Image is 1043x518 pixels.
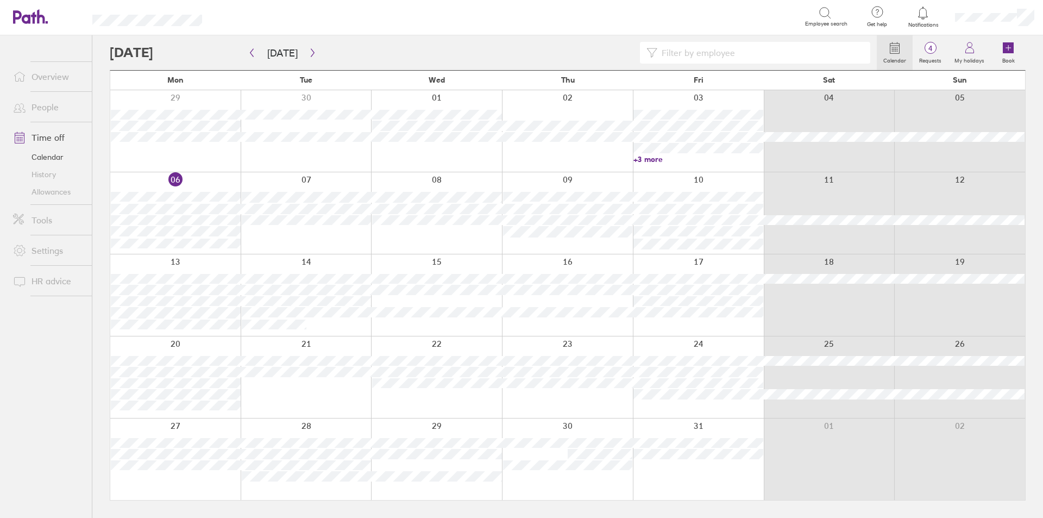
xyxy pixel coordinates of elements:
a: +3 more [633,154,763,164]
a: Calendar [877,35,913,70]
a: Calendar [4,148,92,166]
label: Book [996,54,1021,64]
a: History [4,166,92,183]
a: Book [991,35,1026,70]
span: Wed [429,76,445,84]
label: Requests [913,54,948,64]
a: Tools [4,209,92,231]
a: Time off [4,127,92,148]
label: Calendar [877,54,913,64]
span: Sun [953,76,967,84]
span: Tue [300,76,312,84]
span: Employee search [805,21,847,27]
span: Sat [823,76,835,84]
a: My holidays [948,35,991,70]
span: 4 [913,44,948,53]
button: [DATE] [259,44,306,62]
a: 4Requests [913,35,948,70]
a: HR advice [4,270,92,292]
span: Thu [561,76,575,84]
a: Overview [4,66,92,88]
a: People [4,96,92,118]
input: Filter by employee [657,42,864,63]
label: My holidays [948,54,991,64]
span: Fri [694,76,703,84]
div: Search [231,11,259,21]
a: Settings [4,240,92,261]
a: Allowances [4,183,92,201]
a: Notifications [906,5,941,28]
span: Notifications [906,22,941,28]
span: Mon [167,76,184,84]
span: Get help [859,21,895,28]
